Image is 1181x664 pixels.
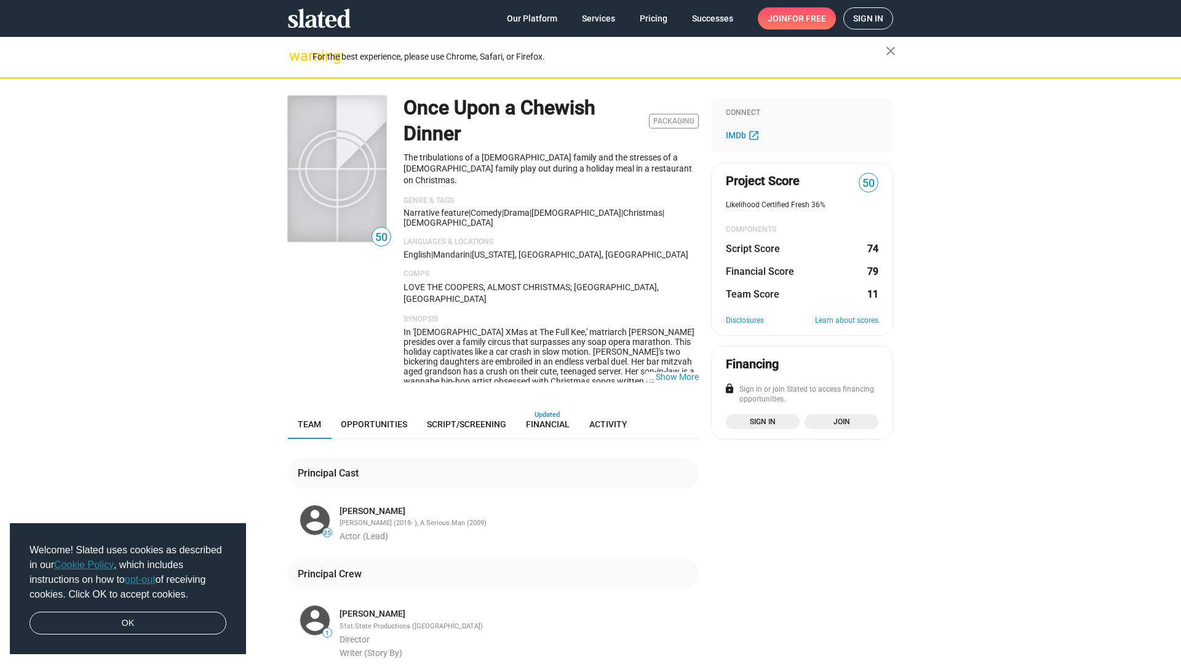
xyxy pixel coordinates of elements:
[621,208,623,218] span: |
[298,467,364,480] div: Principal Cast
[815,316,878,326] a: Learn about scores
[404,250,431,259] span: English
[471,208,502,218] span: Comedy
[726,200,878,210] div: Likelihood Certified Fresh 36%
[340,622,696,631] div: 51st State Productions ([GEOGRAPHIC_DATA])
[331,409,417,439] a: Opportunities
[340,648,402,658] span: Writer (Story By)
[572,7,625,30] a: Services
[726,265,794,278] dt: Financial Score
[504,208,530,218] span: Drama
[404,218,493,227] span: [DEMOGRAPHIC_DATA]
[30,543,226,602] span: Welcome! Slated uses cookies as described in our , which includes instructions on how to of recei...
[363,531,388,541] span: (Lead)
[312,49,886,65] div: For the best experience, please use Chrome, Safari, or Firefox.
[883,44,898,58] mat-icon: close
[726,385,878,405] div: Sign in or join Slated to access financing opportunities.
[733,416,792,428] span: Sign in
[404,208,469,218] span: Narrative feature
[372,229,391,246] span: 50
[298,567,367,580] div: Principal Crew
[340,531,360,541] span: Actor
[323,529,332,537] span: 35
[579,409,637,439] a: Activity
[726,128,763,143] a: IMDb
[469,208,471,218] span: |
[427,419,506,429] span: Script/Screening
[805,414,878,429] a: Join
[323,630,332,637] span: 1
[497,7,567,30] a: Our Platform
[726,414,800,429] a: Sign in
[656,372,699,382] button: …Show More
[125,574,156,585] a: opt-out
[853,8,883,29] span: Sign in
[812,416,871,428] span: Join
[340,608,405,620] a: [PERSON_NAME]
[404,327,695,475] span: In '[DEMOGRAPHIC_DATA] XMas at The Full Kee,' matriarch [PERSON_NAME] presides over a family circ...
[787,7,826,30] span: for free
[404,269,699,279] p: Comps
[726,225,878,235] div: COMPONENTS
[692,7,733,30] span: Successes
[726,356,779,373] div: Financing
[589,419,627,429] span: Activity
[867,242,878,255] dd: 74
[404,152,699,186] p: The tribulations of a [DEMOGRAPHIC_DATA] family and the stresses of a [DEMOGRAPHIC_DATA] family p...
[404,95,644,147] h1: Once Upon a Chewish Dinner
[30,612,226,635] a: dismiss cookie message
[288,409,331,439] a: Team
[843,7,893,30] a: Sign in
[404,282,699,304] p: LOVE THE COOPERS, ALMOST CHRISTMAS; [GEOGRAPHIC_DATA], [GEOGRAPHIC_DATA]
[724,383,735,394] mat-icon: lock
[417,409,516,439] a: Script/Screening
[758,7,836,30] a: Joinfor free
[516,409,579,439] a: Financial
[289,49,304,63] mat-icon: warning
[341,419,407,429] span: Opportunities
[649,114,699,128] span: Packaging
[867,265,878,278] dd: 79
[340,519,696,528] div: [PERSON_NAME] (2018- ), A Serious Man (2009)
[748,129,760,141] mat-icon: open_in_new
[10,523,246,655] div: cookieconsent
[530,208,531,218] span: |
[433,250,470,259] span: Mandarin
[340,634,370,644] span: Director
[404,315,699,325] p: Synopsis
[726,288,779,301] dt: Team Score
[531,208,621,218] span: [DEMOGRAPHIC_DATA]
[630,7,677,30] a: Pricing
[682,7,743,30] a: Successes
[340,505,405,517] a: [PERSON_NAME]
[867,288,878,301] dd: 11
[404,237,699,247] p: Languages & Locations
[404,196,699,206] p: Genre & Tags
[470,250,472,259] span: |
[502,208,504,218] span: |
[472,250,688,259] span: [US_STATE], [GEOGRAPHIC_DATA], [GEOGRAPHIC_DATA]
[768,7,826,30] span: Join
[726,130,746,140] span: IMDb
[54,559,114,570] a: Cookie Policy
[298,419,321,429] span: Team
[526,419,570,429] span: Financial
[582,7,615,30] span: Services
[643,372,656,382] span: …
[726,108,878,118] div: Connect
[640,7,667,30] span: Pricing
[662,208,664,218] span: |
[431,250,433,259] span: |
[726,173,800,189] span: Project Score
[726,316,764,326] a: Disclosures
[507,7,557,30] span: Our Platform
[726,242,780,255] dt: Script Score
[859,175,878,192] span: 50
[623,208,662,218] span: Christmas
